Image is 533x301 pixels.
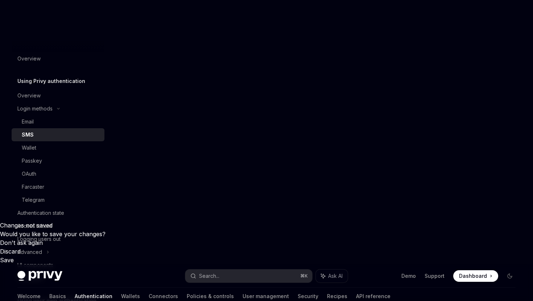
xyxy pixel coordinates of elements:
img: dark logo [17,271,62,281]
a: OAuth [12,167,104,180]
div: OAuth [22,170,36,178]
div: Advanced [17,248,42,256]
div: SMS [22,130,34,139]
button: Ask AI [316,269,348,283]
div: Search... [199,272,219,280]
div: Overview [17,54,41,63]
div: Wallet [22,143,36,152]
div: Telegram [22,196,45,204]
a: SMS [12,128,104,141]
div: Passkey [22,156,42,165]
span: ⌘ K [300,273,308,279]
a: Support [425,272,445,280]
div: Access tokens [17,222,53,230]
a: Authentication state [12,206,104,220]
a: Passkey [12,154,104,167]
div: Logging users out [17,235,61,243]
div: Farcaster [22,183,44,191]
h5: Using Privy authentication [17,77,85,85]
a: Dashboard [453,270,498,282]
div: Login methods [17,104,53,113]
a: Access tokens [12,220,104,233]
div: UI components [17,261,53,269]
div: Authentication state [17,209,64,217]
a: UI components [12,259,104,272]
a: Overview [12,52,104,65]
div: Email [22,117,34,126]
a: Farcaster [12,180,104,193]
a: Overview [12,89,104,102]
div: Overview [17,91,41,100]
span: Dashboard [459,272,487,280]
button: Toggle dark mode [504,270,516,282]
a: Wallet [12,141,104,154]
a: Telegram [12,193,104,206]
span: Ask AI [328,272,343,280]
a: Email [12,115,104,128]
a: Demo [401,272,416,280]
a: Logging users out [12,233,104,246]
button: Search...⌘K [185,269,312,283]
